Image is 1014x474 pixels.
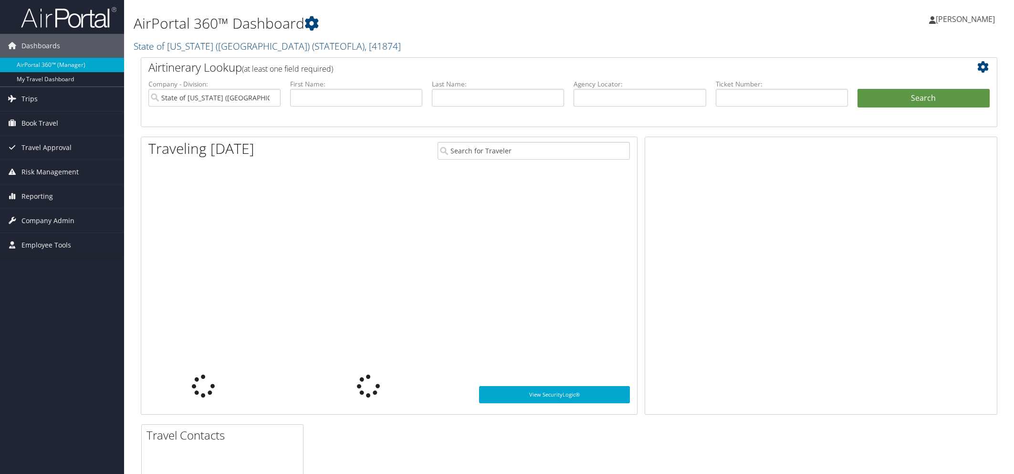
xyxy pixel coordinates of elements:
[148,79,281,89] label: Company - Division:
[432,79,564,89] label: Last Name:
[21,6,116,29] img: airportal-logo.png
[21,87,38,111] span: Trips
[21,209,74,233] span: Company Admin
[312,40,365,53] span: ( STATEOFLA )
[148,59,919,75] h2: Airtinerary Lookup
[21,111,58,135] span: Book Travel
[929,5,1004,33] a: [PERSON_NAME]
[479,386,630,403] a: View SecurityLogic®
[242,64,333,74] span: (at least one field required)
[716,79,848,89] label: Ticket Number:
[438,142,630,160] input: Search for Traveler
[290,79,422,89] label: First Name:
[857,89,990,108] button: Search
[148,139,254,159] h1: Traveling [DATE]
[365,40,401,53] span: , [ 41874 ]
[936,14,995,24] span: [PERSON_NAME]
[21,34,60,58] span: Dashboards
[146,427,303,443] h2: Travel Contacts
[574,79,706,89] label: Agency Locator:
[134,13,714,33] h1: AirPortal 360™ Dashboard
[21,160,79,184] span: Risk Management
[21,184,53,208] span: Reporting
[21,136,72,160] span: Travel Approval
[134,40,401,53] a: State of [US_STATE] ([GEOGRAPHIC_DATA])
[21,233,71,257] span: Employee Tools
